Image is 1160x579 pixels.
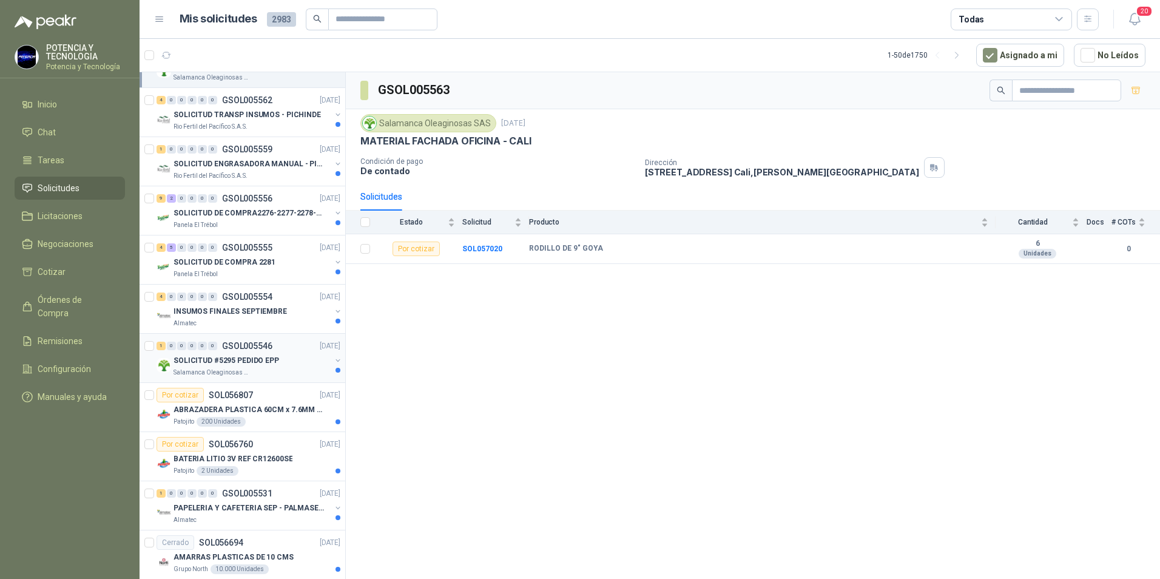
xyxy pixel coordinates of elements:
[1019,249,1056,259] div: Unidades
[15,121,125,144] a: Chat
[198,489,207,498] div: 0
[38,181,79,195] span: Solicitudes
[208,489,217,498] div: 0
[360,114,496,132] div: Salamanca Oleaginosas SAS
[267,12,296,27] span: 2983
[197,417,246,427] div: 200 Unidades
[222,489,272,498] p: GSOL005531
[15,149,125,172] a: Tareas
[15,93,125,116] a: Inicio
[320,193,340,205] p: [DATE]
[157,486,343,525] a: 1 0 0 0 0 0 GSOL005531[DATE] Company LogoPAPELERIA Y CAFETERIA SEP - PALMASECAAlmatec
[174,73,250,83] p: Salamanca Oleaginosas SAS
[157,191,343,230] a: 9 2 0 0 0 0 GSOL005556[DATE] Company LogoSOLICITUD DE COMPRA2276-2277-2278-2284-2285-Panela El Tr...
[177,194,186,203] div: 0
[15,15,76,29] img: Logo peakr
[157,293,166,301] div: 4
[1124,8,1145,30] button: 20
[177,243,186,252] div: 0
[187,342,197,350] div: 0
[157,194,166,203] div: 9
[157,93,343,132] a: 4 0 0 0 0 0 GSOL005562[DATE] Company LogoSOLICITUD TRANSP INSUMOS - PICHINDERio Fertil del Pacífi...
[996,239,1079,249] b: 6
[1111,218,1136,226] span: # COTs
[38,209,83,223] span: Licitaciones
[174,109,321,121] p: SOLICITUD TRANSP INSUMOS - PICHINDE
[187,293,197,301] div: 0
[313,15,322,23] span: search
[157,96,166,104] div: 4
[174,220,218,230] p: Panela El Trébol
[208,145,217,154] div: 0
[959,13,984,26] div: Todas
[360,190,402,203] div: Solicitudes
[320,390,340,401] p: [DATE]
[157,142,343,181] a: 1 0 0 0 0 0 GSOL005559[DATE] Company LogoSOLICITUD ENGRASADORA MANUAL - PICHINDERio Fertil del Pa...
[167,342,176,350] div: 0
[174,368,250,378] p: Salamanca Oleaginosas SAS
[187,194,197,203] div: 0
[320,439,340,450] p: [DATE]
[198,293,207,301] div: 0
[157,243,166,252] div: 4
[167,96,176,104] div: 0
[157,535,194,550] div: Cerrado
[529,218,979,226] span: Producto
[360,135,531,147] p: MATERIAL FACHADA OFICINA - CALI
[645,167,919,177] p: [STREET_ADDRESS] Cali , [PERSON_NAME][GEOGRAPHIC_DATA]
[997,86,1005,95] span: search
[157,211,171,225] img: Company Logo
[38,154,64,167] span: Tareas
[174,515,197,525] p: Almatec
[462,218,512,226] span: Solicitud
[157,437,204,452] div: Por cotizar
[157,145,166,154] div: 1
[177,145,186,154] div: 0
[645,158,919,167] p: Dirección
[222,194,272,203] p: GSOL005556
[187,96,197,104] div: 0
[222,96,272,104] p: GSOL005562
[177,489,186,498] div: 0
[174,122,248,132] p: Rio Fertil del Pacífico S.A.S.
[38,265,66,279] span: Cotizar
[157,342,166,350] div: 1
[157,289,343,328] a: 4 0 0 0 0 0 GSOL005554[DATE] Company LogoINSUMOS FINALES SEPTIEMBREAlmatec
[888,46,966,65] div: 1 - 50 de 1750
[15,385,125,408] a: Manuales y ayuda
[996,218,1070,226] span: Cantidad
[157,260,171,274] img: Company Logo
[174,453,292,465] p: BATERIA LITIO 3V REF CR12600SE
[38,390,107,404] span: Manuales y ayuda
[15,46,38,69] img: Company Logo
[15,205,125,228] a: Licitaciones
[174,564,208,574] p: Grupo North
[197,466,238,476] div: 2 Unidades
[177,293,186,301] div: 0
[187,243,197,252] div: 0
[174,306,287,317] p: INSUMOS FINALES SEPTIEMBRE
[320,144,340,155] p: [DATE]
[157,339,343,378] a: 1 0 0 0 0 0 GSOL005546[DATE] Company LogoSOLICITUD #5295 PEDIDO EPPSalamanca Oleaginosas SAS
[140,383,345,432] a: Por cotizarSOL056807[DATE] Company LogoABRAZADERA PLASTICA 60CM x 7.6MM ANCHAPatojito200 Unidades
[378,81,451,100] h3: GSOL005563
[157,309,171,323] img: Company Logo
[198,194,207,203] div: 0
[174,503,325,514] p: PAPELERIA Y CAFETERIA SEP - PALMASECA
[157,112,171,127] img: Company Logo
[211,564,269,574] div: 10.000 Unidades
[199,538,243,547] p: SOL056694
[377,218,445,226] span: Estado
[157,407,171,422] img: Company Logo
[1111,243,1145,255] b: 0
[38,293,113,320] span: Órdenes de Compra
[529,244,603,254] b: RODILLO DE 9" GOYA
[15,357,125,381] a: Configuración
[177,342,186,350] div: 0
[320,488,340,499] p: [DATE]
[38,126,56,139] span: Chat
[501,118,525,129] p: [DATE]
[46,63,125,70] p: Potencia y Tecnología
[174,171,248,181] p: Rio Fertil del Pacífico S.A.S.
[167,145,176,154] div: 0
